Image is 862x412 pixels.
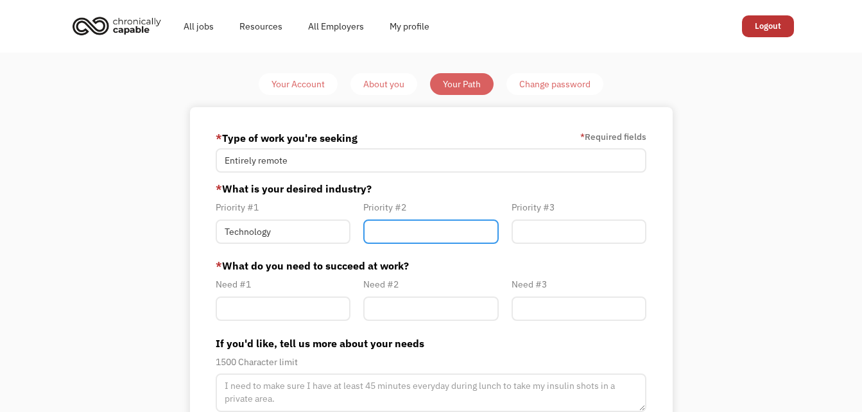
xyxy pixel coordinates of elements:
div: Change password [519,76,590,92]
div: Your Account [272,76,325,92]
a: My profile [377,6,442,47]
div: Priority #1 [216,200,350,215]
a: Change password [506,73,603,95]
div: Your Path [443,76,481,92]
div: Priority #3 [512,200,646,215]
a: Your Path [430,73,494,95]
div: Need #3 [512,277,646,292]
a: Resources [227,6,295,47]
a: About you [350,73,417,95]
a: Your Account [259,73,338,95]
a: home [69,12,171,40]
div: 1500 Character limit [216,354,646,370]
div: Priority #2 [363,200,498,215]
a: All jobs [171,6,227,47]
label: Required fields [580,129,646,144]
img: Chronically Capable logo [69,12,165,40]
label: What do you need to succeed at work? [216,258,646,273]
a: Logout [742,15,794,37]
div: Need #2 [363,277,498,292]
label: What is your desired industry? [216,181,646,196]
label: Type of work you're seeking [216,128,358,148]
label: If you'd like, tell us more about your needs [216,336,646,351]
div: About you [363,76,404,92]
div: Need #1 [216,277,350,292]
a: All Employers [295,6,377,47]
